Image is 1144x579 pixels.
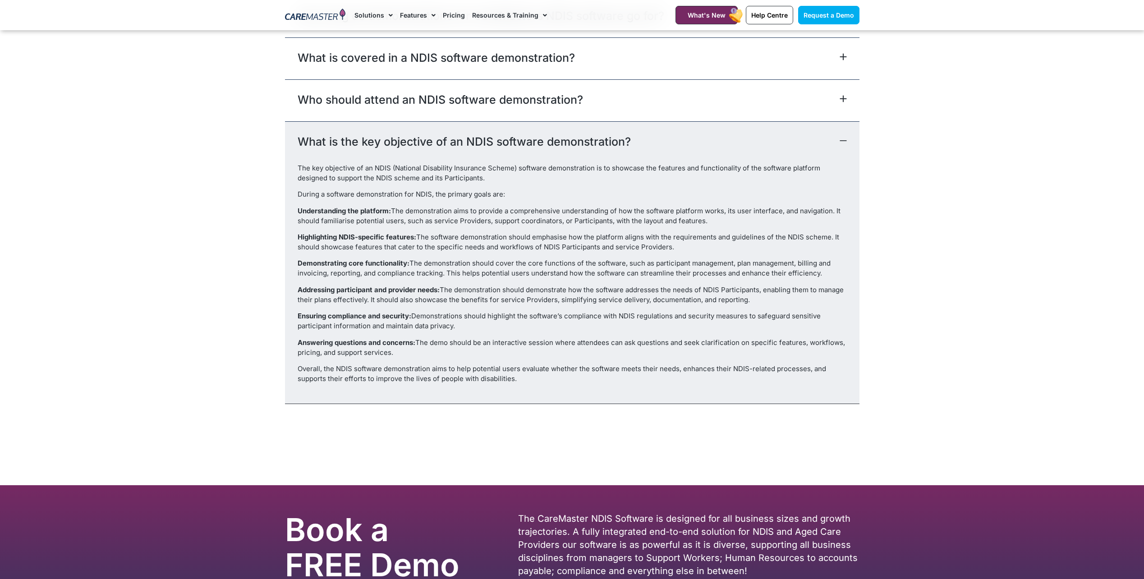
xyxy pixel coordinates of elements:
p: During a software demonstration for NDIS, the primary goals are: [298,189,847,199]
div: What is covered in a NDIS software demonstration? [285,37,859,79]
b: Ensuring compliance and security: [298,312,411,320]
span: What's New [688,11,726,19]
span: The demonstration should cover the core functions of the software, such as participant management... [298,259,831,277]
a: What's New [675,6,738,24]
a: Request a Demo [798,6,859,24]
span: The demonstration aims to provide a comprehensive understanding of how the software platform work... [298,207,841,225]
div: What is the key objective of an NDIS software demonstration? [285,163,859,404]
p: The CareMaster NDIS Software is designed for all business sizes and growth trajectories. A fully ... [518,512,859,578]
a: Help Centre [746,6,793,24]
b: Addressing participant and provider needs: [298,285,440,294]
b: Answering questions and concerns: [298,338,415,347]
a: Who should attend an NDIS software demonstration? [298,92,583,108]
span: Request a Demo [804,11,854,19]
span: The demo should be an interactive session where attendees can ask questions and seek clarificatio... [298,338,845,357]
span: Overall, the NDIS software demonstration aims to help potential users evaluate whether the softwa... [298,364,826,383]
b: Demonstrating core functionality: [298,259,409,267]
div: Who should attend an NDIS software demonstration? [285,79,859,121]
span: The software demonstration should emphasise how the platform aligns with the requirements and gui... [298,233,839,251]
div: What is the key objective of an NDIS software demonstration? [285,121,859,163]
b: Highlighting NDIS-specific features: [298,233,416,241]
img: CareMaster Logo [285,9,346,22]
span: Demonstrations should highlight the software’s compliance with NDIS regulations and security meas... [298,312,821,330]
b: Understanding the platform: [298,207,391,215]
a: What is the key objective of an NDIS software demonstration? [298,133,631,150]
span: The demonstration should demonstrate how the software addresses the needs of NDIS Participants, e... [298,285,844,304]
span: Help Centre [751,11,788,19]
span: The key objective of an NDIS (National Disability Insurance Scheme) software demonstration is to ... [298,164,820,182]
a: What is covered in a NDIS software demonstration? [298,50,575,66]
